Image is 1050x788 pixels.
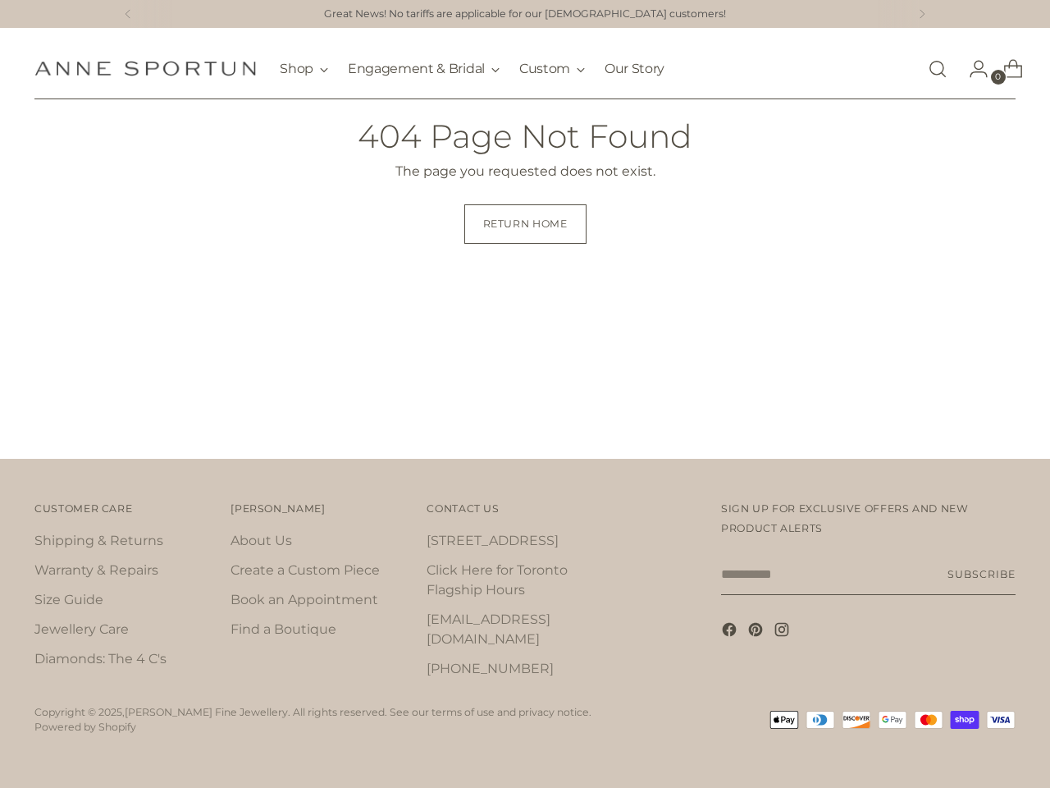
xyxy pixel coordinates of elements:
a: Anne Sportun Fine Jewellery [34,61,256,76]
a: Powered by Shopify [34,721,136,733]
a: Size Guide [34,592,103,607]
button: Shop [280,51,328,87]
a: Open cart modal [990,53,1023,85]
a: Warranty & Repairs [34,562,158,578]
p: Copyright © 2025, . All rights reserved. See our terms of use and privacy notice. [34,705,591,721]
a: [STREET_ADDRESS] [427,533,559,548]
a: Book an Appointment [231,592,378,607]
span: 0 [991,70,1006,85]
button: Custom [519,51,585,87]
a: Create a Custom Piece [231,562,380,578]
a: Return home [464,204,587,244]
span: [PERSON_NAME] [231,502,325,515]
a: Go to the account page [956,53,988,85]
h1: 404 Page Not Found [358,119,692,154]
span: Contact Us [427,502,499,515]
button: Engagement & Bridal [348,51,500,87]
a: Click Here for Toronto Flagship Hours [427,562,568,598]
a: About Us [231,533,292,548]
a: [PHONE_NUMBER] [427,661,554,676]
span: Return home [483,217,568,231]
a: Find a Boutique [231,621,336,637]
a: Great News! No tariffs are applicable for our [DEMOGRAPHIC_DATA] customers! [324,7,726,22]
p: The page you requested does not exist. [395,162,655,181]
a: Jewellery Care [34,621,129,637]
span: Customer Care [34,502,132,515]
a: Open search modal [921,53,954,85]
a: Diamonds: The 4 C's [34,651,167,667]
span: Sign up for exclusive offers and new product alerts [721,502,968,534]
a: Shipping & Returns [34,533,163,548]
a: Our Story [605,51,664,87]
button: Subscribe [947,554,1015,595]
a: [EMAIL_ADDRESS][DOMAIN_NAME] [427,612,550,647]
a: [PERSON_NAME] Fine Jewellery [125,706,288,718]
